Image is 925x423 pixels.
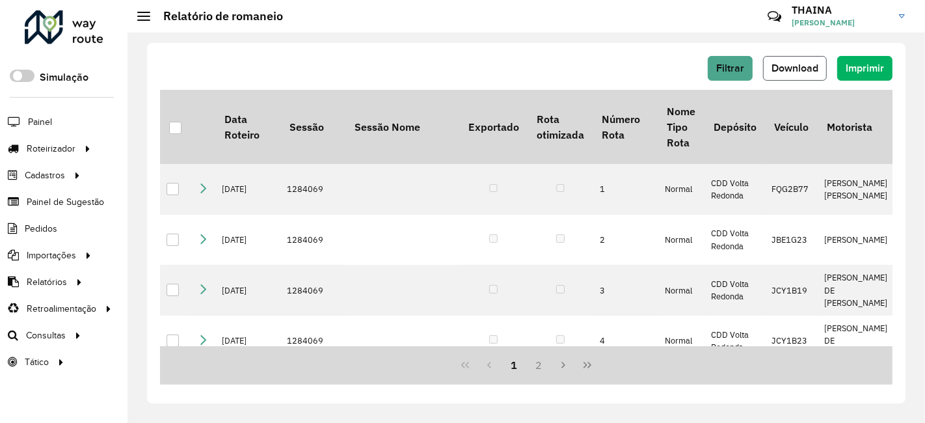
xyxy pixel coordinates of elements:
[280,265,345,316] td: 1284069
[215,90,280,164] th: Data Roteiro
[766,265,818,316] td: JCY1B19
[528,90,593,164] th: Rota otimizada
[27,142,75,156] span: Roteirizador
[280,215,345,266] td: 1284069
[818,90,894,164] th: Motorista
[704,316,765,366] td: CDD Volta Redonda
[593,265,658,316] td: 3
[763,56,827,81] button: Download
[551,353,576,377] button: Next Page
[280,164,345,215] td: 1284069
[593,164,658,215] td: 1
[502,353,526,377] button: 1
[766,164,818,215] td: FQG2B77
[25,222,57,236] span: Pedidos
[459,90,528,164] th: Exportado
[215,265,280,316] td: [DATE]
[704,164,765,215] td: CDD Volta Redonda
[575,353,600,377] button: Last Page
[26,329,66,342] span: Consultas
[215,164,280,215] td: [DATE]
[27,249,76,262] span: Importações
[280,316,345,366] td: 1284069
[837,56,892,81] button: Imprimir
[704,265,765,316] td: CDD Volta Redonda
[766,90,818,164] th: Veículo
[766,215,818,266] td: JBE1G23
[658,164,704,215] td: Normal
[27,275,67,289] span: Relatórios
[818,215,894,266] td: [PERSON_NAME]
[704,215,765,266] td: CDD Volta Redonda
[658,316,704,366] td: Normal
[846,62,884,74] span: Imprimir
[25,355,49,369] span: Tático
[792,17,889,29] span: [PERSON_NAME]
[716,62,744,74] span: Filtrar
[150,9,283,23] h2: Relatório de romaneio
[593,90,658,164] th: Número Rota
[593,316,658,366] td: 4
[215,316,280,366] td: [DATE]
[345,90,459,164] th: Sessão Nome
[792,4,889,16] h3: THAINA
[766,316,818,366] td: JCY1B23
[818,164,894,215] td: [PERSON_NAME] [PERSON_NAME]
[760,3,788,31] a: Contato Rápido
[27,302,96,316] span: Retroalimentação
[215,215,280,266] td: [DATE]
[280,90,345,164] th: Sessão
[658,215,704,266] td: Normal
[658,90,704,164] th: Nome Tipo Rota
[658,265,704,316] td: Normal
[27,195,104,209] span: Painel de Sugestão
[526,353,551,377] button: 2
[818,265,894,316] td: [PERSON_NAME] DE [PERSON_NAME]
[704,90,765,164] th: Depósito
[28,115,52,129] span: Painel
[708,56,753,81] button: Filtrar
[771,62,818,74] span: Download
[593,215,658,266] td: 2
[40,70,88,85] label: Simulação
[818,316,894,366] td: [PERSON_NAME] DE [PERSON_NAME]
[25,169,65,182] span: Cadastros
